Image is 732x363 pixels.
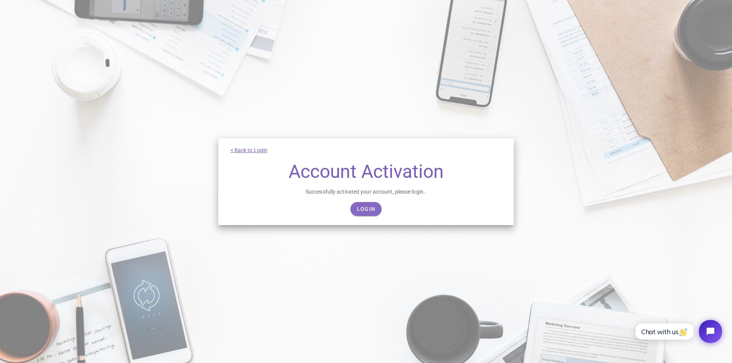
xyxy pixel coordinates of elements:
h1: Account Activation [231,162,502,181]
a: < Back to Login [231,147,268,153]
span: Login [357,206,375,212]
div: Successfully activated your account, please login.. [231,187,502,196]
a: Login [350,202,382,216]
iframe: Tidio Chat [627,313,729,350]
